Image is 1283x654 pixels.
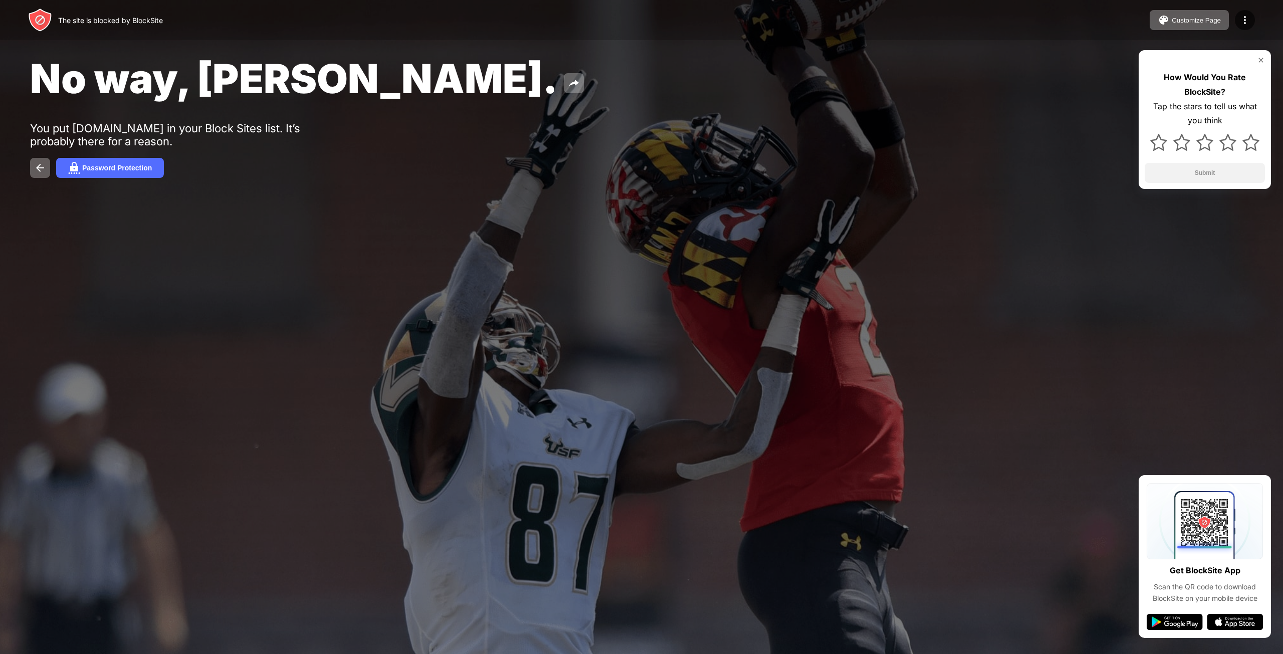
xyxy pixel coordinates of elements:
img: star.svg [1219,134,1236,151]
div: Get BlockSite App [1170,563,1240,578]
img: password.svg [68,162,80,174]
span: No way, [PERSON_NAME]. [30,54,558,103]
img: star.svg [1196,134,1213,151]
div: Scan the QR code to download BlockSite on your mobile device [1147,581,1263,604]
img: app-store.svg [1207,614,1263,630]
img: share.svg [568,77,580,89]
div: Password Protection [82,164,152,172]
button: Submit [1145,163,1265,183]
img: star.svg [1150,134,1167,151]
img: menu-icon.svg [1239,14,1251,26]
img: header-logo.svg [28,8,52,32]
div: You put [DOMAIN_NAME] in your Block Sites list. It’s probably there for a reason. [30,122,340,148]
img: google-play.svg [1147,614,1203,630]
button: Password Protection [56,158,164,178]
div: Customize Page [1172,17,1221,24]
img: back.svg [34,162,46,174]
img: star.svg [1173,134,1190,151]
img: star.svg [1242,134,1259,151]
img: qrcode.svg [1147,483,1263,559]
div: Tap the stars to tell us what you think [1145,99,1265,128]
img: rate-us-close.svg [1257,56,1265,64]
div: How Would You Rate BlockSite? [1145,70,1265,99]
img: pallet.svg [1158,14,1170,26]
div: The site is blocked by BlockSite [58,16,163,25]
button: Customize Page [1150,10,1229,30]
